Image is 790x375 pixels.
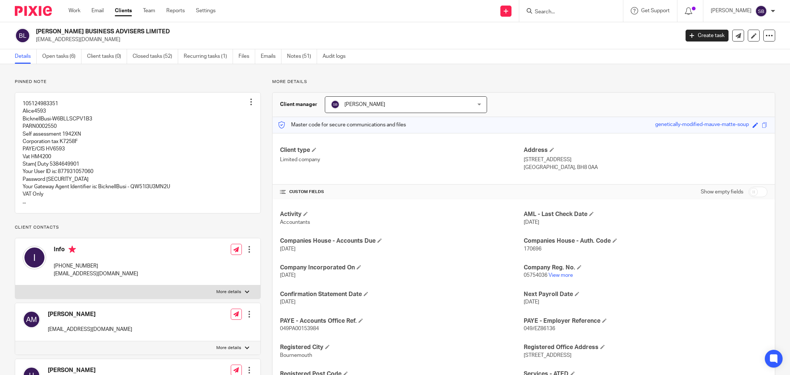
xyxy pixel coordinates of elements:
[549,273,573,278] a: View more
[15,49,37,64] a: Details
[524,246,541,252] span: 170696
[524,156,767,163] p: [STREET_ADDRESS]
[331,100,340,109] img: svg%3E
[534,9,601,16] input: Search
[143,7,155,14] a: Team
[280,220,310,225] span: Accountants
[48,311,132,318] h4: [PERSON_NAME]
[54,270,138,278] p: [EMAIL_ADDRESS][DOMAIN_NAME]
[280,146,524,154] h4: Client type
[280,291,524,298] h4: Confirmation Statement Date
[239,49,255,64] a: Files
[524,353,571,358] span: [STREET_ADDRESS]
[686,30,729,42] a: Create task
[184,49,233,64] a: Recurring tasks (1)
[323,49,351,64] a: Audit logs
[87,49,127,64] a: Client tasks (0)
[280,273,296,278] span: [DATE]
[133,49,178,64] a: Closed tasks (52)
[54,262,138,270] p: [PHONE_NUMBER]
[641,8,670,13] span: Get Support
[524,164,767,171] p: [GEOGRAPHIC_DATA], BH8 0AA
[280,353,312,358] span: Bournemouth
[48,326,132,333] p: [EMAIL_ADDRESS][DOMAIN_NAME]
[280,344,524,351] h4: Registered City
[280,264,524,272] h4: Company Incorporated On
[655,121,749,129] div: genetically-modified-mauve-matte-soup
[42,49,81,64] a: Open tasks (6)
[23,246,46,269] img: svg%3E
[524,146,767,154] h4: Address
[711,7,751,14] p: [PERSON_NAME]
[280,326,319,331] span: 049PA00153984
[280,210,524,218] h4: Activity
[166,7,185,14] a: Reports
[755,5,767,17] img: svg%3E
[524,210,767,218] h4: AML - Last Check Date
[261,49,281,64] a: Emails
[524,264,767,272] h4: Company Reg. No.
[272,79,775,85] p: More details
[36,28,547,36] h2: [PERSON_NAME] BUSINESS ADVISERS LIMITED
[287,49,317,64] a: Notes (51)
[280,299,296,305] span: [DATE]
[280,246,296,252] span: [DATE]
[701,188,743,196] label: Show empty fields
[524,344,767,351] h4: Registered Office Address
[91,7,104,14] a: Email
[69,7,80,14] a: Work
[216,289,241,295] p: More details
[54,246,138,255] h4: Info
[280,156,524,163] p: Limited company
[48,366,173,374] h4: [PERSON_NAME]
[524,291,767,298] h4: Next Payroll Date
[524,237,767,245] h4: Companies House - Auth. Code
[344,102,385,107] span: [PERSON_NAME]
[23,311,40,328] img: svg%3E
[115,7,132,14] a: Clients
[524,220,539,225] span: [DATE]
[69,246,76,253] i: Primary
[280,189,524,195] h4: CUSTOM FIELDS
[524,326,555,331] span: 049/EZ86136
[216,345,241,351] p: More details
[280,101,317,108] h3: Client manager
[15,225,261,230] p: Client contacts
[15,6,52,16] img: Pixie
[524,299,539,305] span: [DATE]
[524,317,767,325] h4: PAYE - Employer Reference
[15,28,30,43] img: svg%3E
[280,237,524,245] h4: Companies House - Accounts Due
[278,121,406,129] p: Master code for secure communications and files
[15,79,261,85] p: Pinned note
[196,7,216,14] a: Settings
[36,36,674,43] p: [EMAIL_ADDRESS][DOMAIN_NAME]
[524,273,547,278] span: 05754036
[280,317,524,325] h4: PAYE - Accounts Office Ref.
